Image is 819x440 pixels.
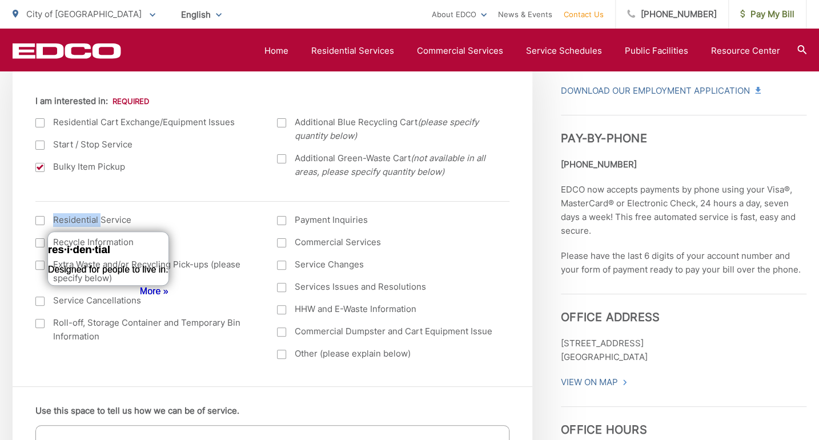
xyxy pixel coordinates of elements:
[35,213,254,227] label: Residential Service
[417,44,503,58] a: Commercial Services
[264,44,288,58] a: Home
[277,258,496,271] label: Service Changes
[35,316,254,343] label: Roll-off, Storage Container and Temporary Bin Information
[277,235,496,249] label: Commercial Services
[561,406,806,437] h3: Office Hours
[561,249,806,277] p: Please have the last 6 digits of your account number and your form of payment ready to pay your b...
[35,138,254,151] label: Start / Stop Service
[561,294,806,324] h3: Office Address
[740,7,794,21] span: Pay My Bill
[625,44,688,58] a: Public Facilities
[561,115,806,145] h3: Pay-by-Phone
[526,44,602,58] a: Service Schedules
[277,325,496,338] label: Commercial Dumpster and Cart Equipment Issue
[295,151,496,179] span: Additional Green-Waste Cart
[35,294,254,307] label: Service Cancellations
[35,115,254,129] label: Residential Cart Exchange/Equipment Issues
[35,235,254,249] label: Recycle Information
[295,117,479,141] em: (please specify quantity below)
[35,160,254,174] label: Bulky Item Pickup
[561,337,806,364] p: [STREET_ADDRESS] [GEOGRAPHIC_DATA]
[277,302,496,316] label: HHW and E-Waste Information
[311,44,394,58] a: Residential Services
[35,96,149,106] label: I am interested in:
[561,375,628,389] a: View On Map
[277,213,496,227] label: Payment Inquiries
[277,280,496,294] label: Services Issues and Resolutions
[295,153,485,177] em: (not available in all areas, please specify quantity below)
[26,9,142,19] span: City of [GEOGRAPHIC_DATA]
[295,115,496,143] span: Additional Blue Recycling Cart
[172,5,230,25] span: English
[561,183,806,238] p: EDCO now accepts payments by phone using your Visa®, MasterCard® or Electronic Check, 24 hours a ...
[711,44,780,58] a: Resource Center
[13,43,121,59] a: EDCD logo. Return to the homepage.
[277,347,496,361] label: Other (please explain below)
[561,159,637,170] strong: [PHONE_NUMBER]
[564,7,604,21] a: Contact Us
[35,406,239,416] label: Use this space to tell us how we can be of service.
[498,7,552,21] a: News & Events
[432,7,487,21] a: About EDCO
[35,258,254,285] label: Extra Waste and/or Recycling Pick-ups (please specify below)
[561,84,760,98] a: Download Our Employment Application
